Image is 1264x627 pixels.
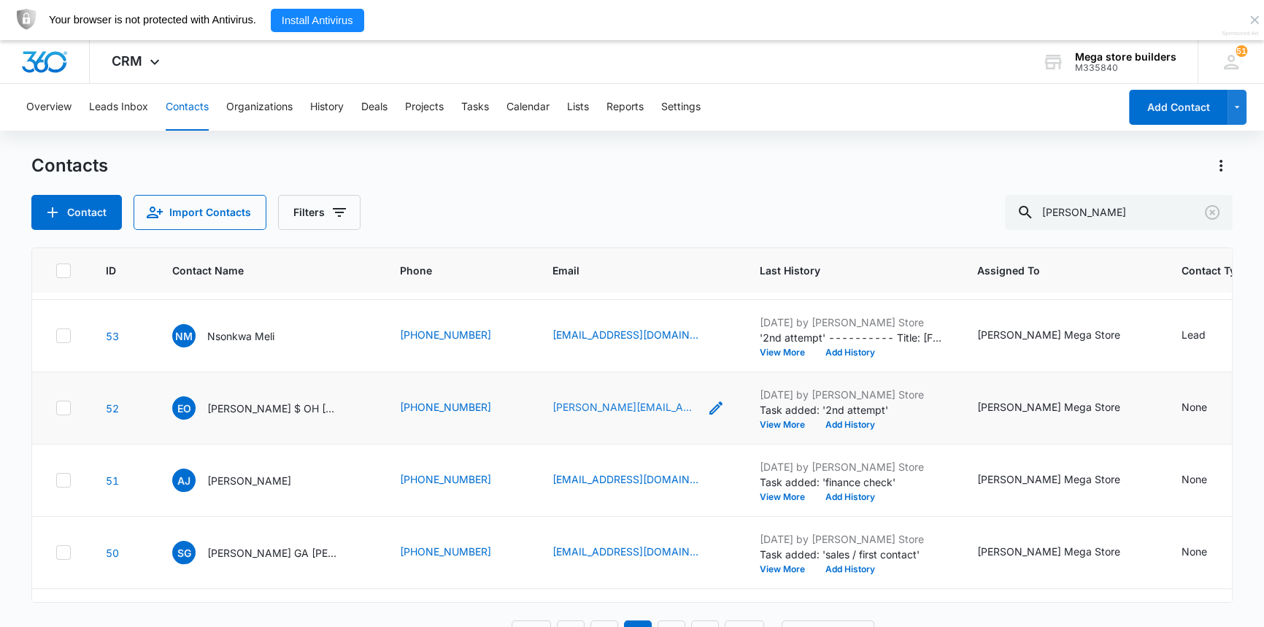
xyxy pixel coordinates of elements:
[106,402,119,415] a: Navigate to contact details page for Erin OH $ OH Rudy
[815,348,885,357] button: Add History
[1075,63,1176,73] div: account id
[166,84,209,131] button: Contacts
[400,472,491,487] a: [PHONE_NUMBER]
[112,53,142,69] span: CRM
[1129,90,1228,125] button: Add Contact
[552,544,725,561] div: Email - sethmzambrana@gmail.com - Select to Edit Field
[552,263,704,278] span: Email
[310,84,344,131] button: History
[1182,263,1248,278] span: Contact Type
[400,399,491,415] a: [PHONE_NUMBER]
[552,399,725,417] div: Email - erin.e.rudy@gmail.com - Select to Edit Field
[1005,195,1233,230] input: Search Contacts
[1182,327,1206,342] div: Lead
[760,330,942,345] p: '2nd attempt' ---------- Title: [From]2nd attempt [To]sales Details: [From] 1 [To] f/up
[226,84,293,131] button: Organizations
[400,399,517,417] div: Phone - (216) 633-9089 - Select to Edit Field
[400,544,491,559] a: [PHONE_NUMBER]
[1182,472,1207,487] div: None
[1075,51,1176,63] div: account name
[106,474,119,487] a: Navigate to contact details page for Alexander Jones
[278,195,361,230] button: Filters
[1182,544,1233,561] div: Contact Type - None - Select to Edit Field
[172,324,196,347] span: NM
[1201,201,1224,224] button: Clear
[1182,472,1233,489] div: Contact Type - None - Select to Edit Field
[760,474,942,490] p: Task added: 'finance check'
[1182,544,1207,559] div: None
[106,330,119,342] a: Navigate to contact details page for Nsonkwa Meli
[977,544,1147,561] div: Assigned To - John Mega Store - Select to Edit Field
[760,402,942,418] p: Task added: '2nd attempt'
[661,84,701,131] button: Settings
[106,263,116,278] span: ID
[1198,40,1264,83] div: notifications count
[760,263,921,278] span: Last History
[815,565,885,574] button: Add History
[207,473,291,488] p: [PERSON_NAME]
[172,324,301,347] div: Contact Name - Nsonkwa Meli - Select to Edit Field
[405,84,444,131] button: Projects
[172,469,317,492] div: Contact Name - Alexander Jones - Select to Edit Field
[1182,399,1207,415] div: None
[815,493,885,501] button: Add History
[815,420,885,429] button: Add History
[31,195,122,230] button: Add Contact
[977,472,1147,489] div: Assigned To - John Mega Store - Select to Edit Field
[1182,399,1233,417] div: Contact Type - None - Select to Edit Field
[760,493,815,501] button: View More
[552,472,725,489] div: Email - lexjones75@gmail.com - Select to Edit Field
[977,263,1125,278] span: Assigned To
[567,84,589,131] button: Lists
[552,544,698,559] a: [EMAIL_ADDRESS][DOMAIN_NAME]
[90,40,185,83] div: CRM
[461,84,489,131] button: Tasks
[207,545,339,561] p: [PERSON_NAME] GA [PERSON_NAME]
[760,531,942,547] p: [DATE] by [PERSON_NAME] Store
[1236,45,1247,57] div: notifications count
[977,544,1120,559] div: [PERSON_NAME] Mega Store
[172,469,196,492] span: AJ
[207,401,339,416] p: [PERSON_NAME] $ OH [PERSON_NAME]
[760,459,942,474] p: [DATE] by [PERSON_NAME] Store
[172,396,196,420] span: EO
[977,327,1120,342] div: [PERSON_NAME] Mega Store
[506,84,550,131] button: Calendar
[26,84,72,131] button: Overview
[361,84,388,131] button: Deals
[552,327,698,342] a: [EMAIL_ADDRESS][DOMAIN_NAME]
[1182,327,1232,345] div: Contact Type - Lead - Select to Edit Field
[760,387,942,402] p: [DATE] by [PERSON_NAME] Store
[134,195,266,230] button: Import Contacts
[606,84,644,131] button: Reports
[977,399,1147,417] div: Assigned To - John Mega Store - Select to Edit Field
[977,327,1147,345] div: Assigned To - John Mega Store - Select to Edit Field
[552,399,698,415] a: [PERSON_NAME][EMAIL_ADDRESS][PERSON_NAME][DOMAIN_NAME]
[207,328,274,344] p: Nsonkwa Meli
[172,541,196,564] span: SG
[760,565,815,574] button: View More
[400,263,496,278] span: Phone
[400,544,517,561] div: Phone - (469) 662-4162 - Select to Edit Field
[552,327,725,345] div: Email - Nsonkwameli75@yahoo.com - Select to Edit Field
[552,472,698,487] a: [EMAIL_ADDRESS][DOMAIN_NAME]
[400,327,491,342] a: [PHONE_NUMBER]
[760,348,815,357] button: View More
[1236,45,1247,57] span: 51
[760,315,942,330] p: [DATE] by [PERSON_NAME] Store
[977,399,1120,415] div: [PERSON_NAME] Mega Store
[760,547,942,562] p: Task added: 'sales / first contact'
[977,472,1120,487] div: [PERSON_NAME] Mega Store
[760,420,815,429] button: View More
[400,472,517,489] div: Phone - (614) 632-8383 - Select to Edit Field
[89,84,148,131] button: Leads Inbox
[400,327,517,345] div: Phone - (240) 817-4425 - Select to Edit Field
[172,396,365,420] div: Contact Name - Erin OH $ OH Rudy - Select to Edit Field
[106,547,119,559] a: Navigate to contact details page for Seth GA Zambrana
[31,155,108,177] h1: Contacts
[172,541,365,564] div: Contact Name - Seth GA Zambrana - Select to Edit Field
[172,263,344,278] span: Contact Name
[1209,154,1233,177] button: Actions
